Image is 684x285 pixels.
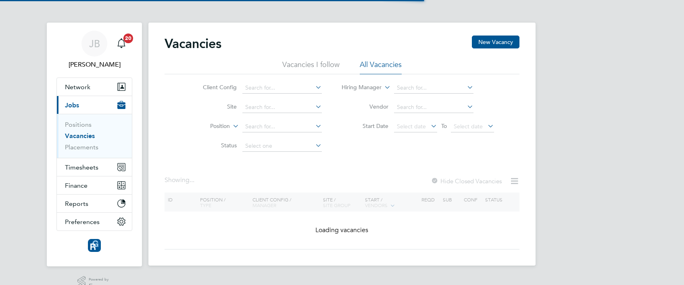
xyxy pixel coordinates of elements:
label: Vendor [342,103,388,110]
nav: Main navigation [47,23,142,266]
span: Preferences [65,218,100,226]
label: Hiring Manager [335,84,382,92]
label: Hide Closed Vacancies [431,177,502,185]
label: Site [190,103,237,110]
span: Finance [65,182,88,189]
span: JB [89,38,100,49]
label: Start Date [342,122,388,130]
a: Placements [65,143,98,151]
button: Finance [57,176,132,194]
input: Search for... [242,82,322,94]
label: Status [190,142,237,149]
span: Timesheets [65,163,98,171]
span: ... [190,176,194,184]
button: New Vacancy [472,36,519,48]
span: 20 [123,34,133,43]
span: To [439,121,449,131]
div: Showing [165,176,196,184]
h2: Vacancies [165,36,221,52]
button: Jobs [57,96,132,114]
button: Reports [57,195,132,212]
label: Client Config [190,84,237,91]
span: Select date [397,123,426,130]
button: Network [57,78,132,96]
label: Position [184,122,230,130]
li: All Vacancies [360,60,402,74]
button: Timesheets [57,158,132,176]
span: Powered by [89,276,111,283]
a: JB[PERSON_NAME] [56,31,132,69]
div: Jobs [57,114,132,158]
a: Go to home page [56,239,132,252]
img: resourcinggroup-logo-retina.png [88,239,101,252]
a: 20 [113,31,129,57]
input: Search for... [242,102,322,113]
a: Vacancies [65,132,95,140]
li: Vacancies I follow [282,60,340,74]
span: Reports [65,200,88,207]
input: Select one [242,140,322,152]
input: Search for... [394,102,473,113]
button: Preferences [57,213,132,231]
span: Select date [454,123,483,130]
input: Search for... [242,121,322,132]
span: Joe Belsten [56,60,132,69]
span: Jobs [65,101,79,109]
span: Network [65,83,90,91]
input: Search for... [394,82,473,94]
a: Positions [65,121,92,128]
